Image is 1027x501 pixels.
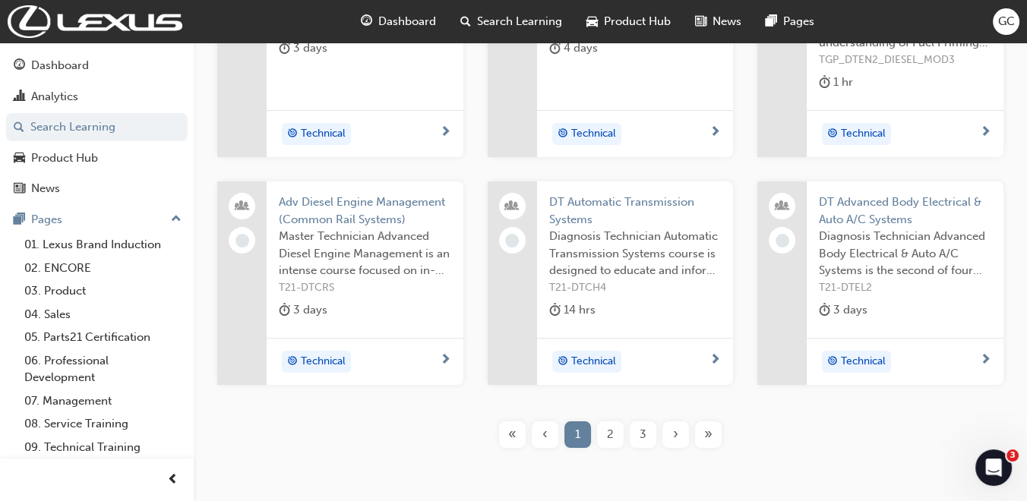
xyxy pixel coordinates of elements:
[827,124,838,144] span: target-icon
[18,389,188,413] a: 07. Management
[549,39,561,58] span: duration-icon
[6,206,188,234] button: Pages
[279,194,451,228] span: Adv Diesel Engine Management (Common Rail Systems)
[18,279,188,303] a: 03. Product
[18,349,188,389] a: 06. Professional Development
[279,279,451,297] span: T21-DTCRS
[709,354,721,367] span: next-icon
[14,213,25,227] span: pages-icon
[217,181,463,385] a: Adv Diesel Engine Management (Common Rail Systems)Master Technician Advanced Diesel Engine Manage...
[18,303,188,326] a: 04. Sales
[819,301,867,320] div: 3 days
[279,39,290,58] span: duration-icon
[14,152,25,165] span: car-icon
[6,175,188,203] a: News
[549,279,722,297] span: T21-DTCH4
[8,5,182,38] a: Trak
[558,352,568,372] span: target-icon
[18,257,188,280] a: 02. ENCORE
[6,49,188,206] button: DashboardAnalyticsSearch LearningProduct HubNews
[349,6,448,37] a: guage-iconDashboard
[819,194,991,228] span: DT Advanced Body Electrical & Auto A/C Systems
[827,352,838,372] span: target-icon
[18,233,188,257] a: 01. Lexus Brand Induction
[440,126,451,140] span: next-icon
[460,12,471,31] span: search-icon
[18,412,188,436] a: 08. Service Training
[594,421,627,448] button: Page 2
[505,234,519,247] span: learningRecordVerb_NONE-icon
[279,301,327,320] div: 3 days
[841,125,886,143] span: Technical
[279,39,327,58] div: 3 days
[819,73,830,92] span: duration-icon
[571,125,616,143] span: Technical
[31,57,89,74] div: Dashboard
[529,421,561,448] button: Previous page
[448,6,574,37] a: search-iconSearch Learning
[586,12,598,31] span: car-icon
[237,197,248,216] span: people-icon
[980,354,991,367] span: next-icon
[549,301,561,320] span: duration-icon
[549,301,596,320] div: 14 hrs
[692,421,725,448] button: Last page
[549,228,722,279] span: Diagnosis Technician Automatic Transmission Systems course is designed to educate and inform all ...
[841,353,886,370] span: Technical
[14,59,25,73] span: guage-icon
[695,12,706,31] span: news-icon
[6,83,188,111] a: Analytics
[659,421,692,448] button: Next page
[171,210,182,229] span: up-icon
[301,125,346,143] span: Technical
[819,228,991,279] span: Diagnosis Technician Advanced Body Electrical & Auto A/C Systems is the second of four Electrical...
[709,126,721,140] span: next-icon
[14,121,24,134] span: search-icon
[378,13,436,30] span: Dashboard
[6,52,188,80] a: Dashboard
[361,12,372,31] span: guage-icon
[561,421,594,448] button: Page 1
[993,8,1019,35] button: GC
[508,426,517,443] span: «
[279,228,451,279] span: Master Technician Advanced Diesel Engine Management is an intense course focused on in-depth diag...
[31,211,62,228] div: Pages
[18,326,188,349] a: 05. Parts21 Certification
[31,180,60,197] div: News
[287,124,298,144] span: target-icon
[975,449,1012,486] iframe: Intercom live chat
[571,353,616,370] span: Technical
[777,197,788,216] span: people-icon
[31,88,78,106] div: Analytics
[287,352,298,372] span: target-icon
[980,126,991,140] span: next-icon
[754,6,826,37] a: pages-iconPages
[1006,449,1019,462] span: 3
[757,181,1003,385] a: DT Advanced Body Electrical & Auto A/C SystemsDiagnosis Technician Advanced Body Electrical & Aut...
[819,73,853,92] div: 1 hr
[776,234,789,247] span: learningRecordVerb_NONE-icon
[488,181,734,385] a: DT Automatic Transmission SystemsDiagnosis Technician Automatic Transmission Systems course is de...
[167,471,179,490] span: prev-icon
[998,13,1015,30] span: GC
[440,354,451,367] span: next-icon
[477,13,562,30] span: Search Learning
[542,426,548,443] span: ‹
[301,353,346,370] span: Technical
[549,39,598,58] div: 4 days
[6,144,188,172] a: Product Hub
[819,301,830,320] span: duration-icon
[640,426,646,443] span: 3
[14,182,25,196] span: news-icon
[549,194,722,228] span: DT Automatic Transmission Systems
[279,301,290,320] span: duration-icon
[558,124,568,144] span: target-icon
[683,6,754,37] a: news-iconNews
[704,426,713,443] span: »
[18,436,188,459] a: 09. Technical Training
[31,150,98,167] div: Product Hub
[673,426,678,443] span: ›
[574,6,683,37] a: car-iconProduct Hub
[496,421,529,448] button: First page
